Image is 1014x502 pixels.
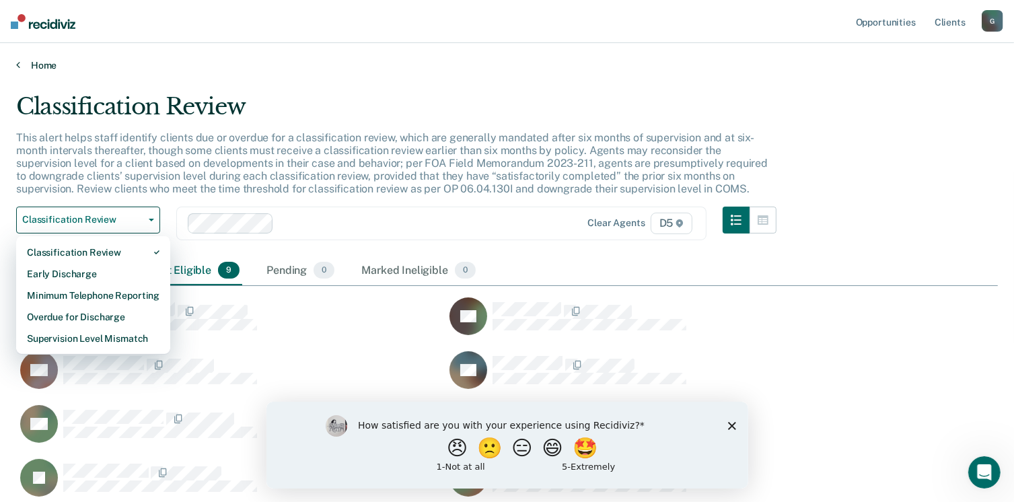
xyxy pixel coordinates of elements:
div: Supervision Level Mismatch [27,328,159,349]
iframe: Intercom live chat [968,456,1001,489]
span: D5 [651,213,693,234]
div: CaseloadOpportunityCell-0807180 [445,297,875,351]
div: Pending0 [264,256,337,286]
div: CaseloadOpportunityCell-0810092 [16,351,445,404]
div: CaseloadOpportunityCell-0516463 [16,404,445,458]
span: 0 [455,262,476,279]
div: Minimum Telephone Reporting [27,285,159,306]
div: Overdue for Discharge [27,306,159,328]
p: This alert helps staff identify clients due or overdue for a classification review, which are gen... [16,131,768,196]
a: Home [16,59,998,71]
span: Classification Review [22,214,143,225]
span: 9 [218,262,240,279]
button: Classification Review [16,207,160,234]
div: Almost Eligible9 [133,256,242,286]
div: Clear agents [587,217,645,229]
div: Marked Ineligible0 [359,256,478,286]
div: Early Discharge [27,263,159,285]
img: Recidiviz [11,14,75,29]
div: Classification Review [27,242,159,263]
div: CaseloadOpportunityCell-0735243 [16,297,445,351]
div: Classification Review [16,93,776,131]
iframe: Survey by Kim from Recidiviz [266,402,748,489]
button: G [982,10,1003,32]
div: CaseloadOpportunityCell-0760479 [445,351,875,404]
span: 0 [314,262,334,279]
